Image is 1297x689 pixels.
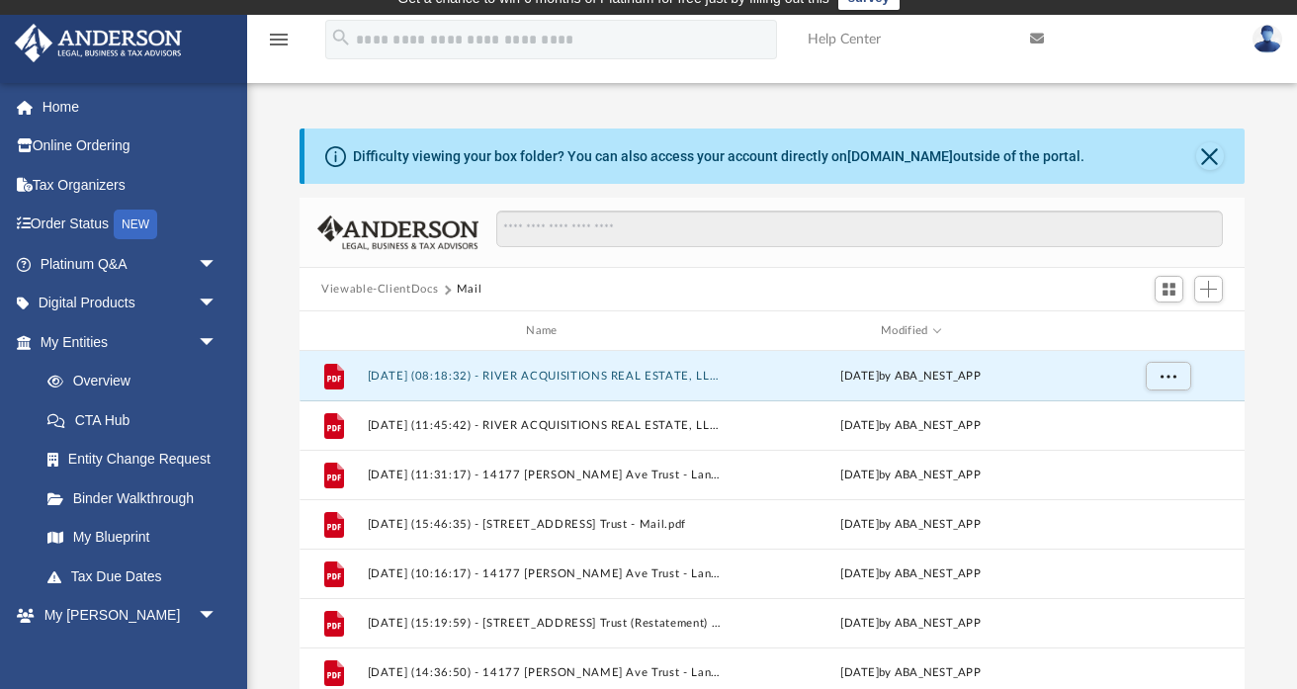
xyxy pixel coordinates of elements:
[9,24,188,62] img: Anderson Advisors Platinum Portal
[198,322,237,363] span: arrow_drop_down
[14,596,237,659] a: My [PERSON_NAME] Teamarrow_drop_down
[321,281,438,299] button: Viewable-ClientDocs
[308,322,358,340] div: id
[198,596,237,637] span: arrow_drop_down
[28,557,247,596] a: Tax Due Dates
[1194,276,1224,303] button: Add
[14,284,247,323] a: Digital Productsarrow_drop_down
[28,478,247,518] a: Binder Walkthrough
[733,368,1089,386] div: by ABA_NEST_APP
[1155,276,1184,303] button: Switch to Grid View
[353,146,1084,167] div: Difficulty viewing your box folder? You can also access your account directly on outside of the p...
[847,148,953,164] a: [DOMAIN_NAME]
[198,284,237,324] span: arrow_drop_down
[368,419,725,432] button: [DATE] (11:45:42) - RIVER ACQUISITIONS REAL ESTATE, LLC - Mail.pdf
[732,322,1088,340] div: Modified
[330,27,352,48] i: search
[14,322,247,362] a: My Entitiesarrow_drop_down
[198,244,237,285] span: arrow_drop_down
[367,322,724,340] div: Name
[368,469,725,481] button: [DATE] (11:31:17) - 14177 [PERSON_NAME] Ave Trust - Land Trust Documents from [PERSON_NAME].pdf
[28,518,237,558] a: My Blueprint
[733,467,1089,484] div: [DATE] by ABA_NEST_APP
[368,666,725,679] button: [DATE] (14:36:50) - 14177 [PERSON_NAME] Ave Trust - Land Trust Documents from [PERSON_NAME].pdf
[733,615,1089,633] div: [DATE] by ABA_NEST_APP
[14,87,247,127] a: Home
[368,567,725,580] button: [DATE] (10:16:17) - 14177 [PERSON_NAME] Ave Trust - Land Trust Documents from [PERSON_NAME].pdf
[1097,322,1236,340] div: id
[14,165,247,205] a: Tax Organizers
[28,400,247,440] a: CTA Hub
[28,440,247,479] a: Entity Change Request
[114,210,157,239] div: NEW
[267,38,291,51] a: menu
[28,362,247,401] a: Overview
[368,617,725,630] button: [DATE] (15:19:59) - [STREET_ADDRESS] Trust (Restatement) - Mail from City Commission of the City ...
[841,371,880,382] span: [DATE]
[1253,25,1282,53] img: User Pic
[368,518,725,531] button: [DATE] (15:46:35) - [STREET_ADDRESS] Trust - Mail.pdf
[733,417,1089,435] div: [DATE] by ABA_NEST_APP
[267,28,291,51] i: menu
[368,370,725,383] button: [DATE] (08:18:32) - RIVER ACQUISITIONS REAL ESTATE, LLC - Mail.pdf
[1146,362,1191,391] button: More options
[733,565,1089,583] div: [DATE] by ABA_NEST_APP
[457,281,482,299] button: Mail
[733,516,1089,534] div: [DATE] by ABA_NEST_APP
[733,664,1089,682] div: [DATE] by ABA_NEST_APP
[14,205,247,245] a: Order StatusNEW
[496,211,1223,248] input: Search files and folders
[14,127,247,166] a: Online Ordering
[1196,142,1224,170] button: Close
[14,244,247,284] a: Platinum Q&Aarrow_drop_down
